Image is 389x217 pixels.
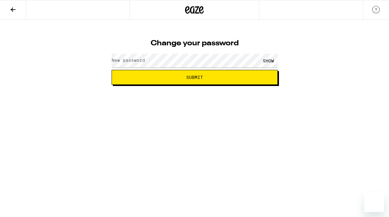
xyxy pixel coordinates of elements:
[186,75,203,79] span: Submit
[364,192,384,212] iframe: Button to launch messaging window
[112,58,145,63] label: New password
[112,40,278,47] h1: Change your password
[259,54,278,68] div: SHOW
[112,70,278,85] button: Submit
